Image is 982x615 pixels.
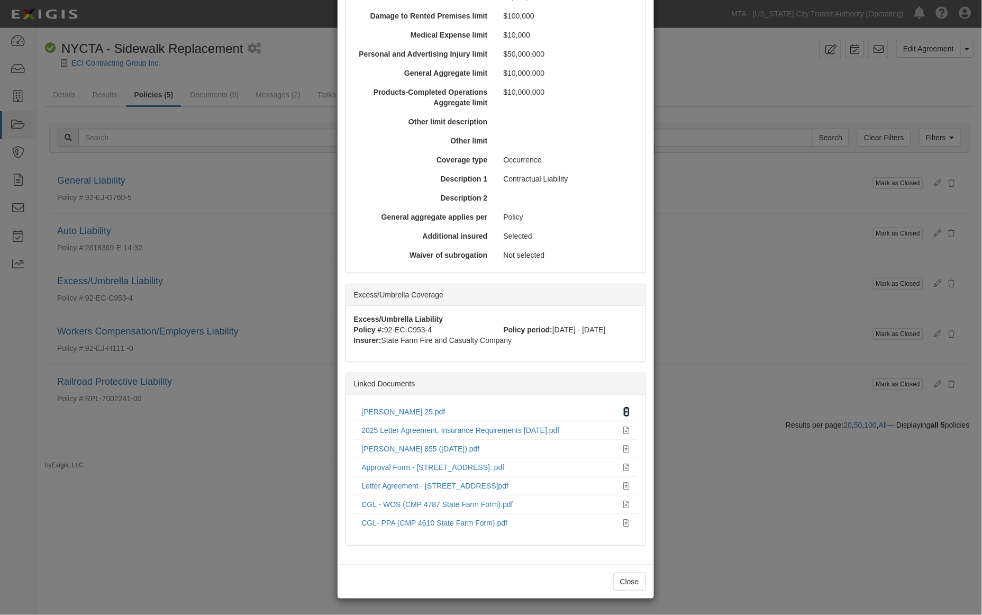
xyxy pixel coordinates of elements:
[362,481,616,491] div: Letter Agreement - 333 Central Park West, Manhattan.pdf
[350,135,496,146] div: Other limit
[362,462,616,473] div: Approval Form - 333 Central Park West, Manhattan..pdf
[350,174,496,184] div: Description 1
[346,324,496,335] div: 92-EC-C953-4
[362,406,616,417] div: ACORD 25.pdf
[350,250,496,260] div: Waiver of subrogation
[362,408,445,416] a: [PERSON_NAME] 25.pdf
[362,482,509,490] a: Letter Agreement - [STREET_ADDRESS]pdf
[496,174,641,184] div: Contractual Liability
[496,49,641,59] div: $50,000,000
[362,518,616,528] div: CGL- PPA (CMP 4610 State Farm Form).pdf
[362,499,616,510] div: CGL - WOS (CMP 4787 State Farm Form).pdf
[362,425,616,436] div: 2025 Letter Agreement, Insurance Requirements 1-15-2025.pdf
[504,325,553,334] strong: Policy period:
[350,87,496,108] div: Products-Completed Operations Aggregate limit
[362,426,560,435] a: 2025 Letter Agreement, Insurance Requirements [DATE].pdf
[496,68,641,78] div: $10,000,000
[350,193,496,203] div: Description 2
[350,212,496,222] div: General aggregate applies per
[613,573,646,591] button: Close
[362,444,616,454] div: ACORD 855 (08-26-2025).pdf
[350,49,496,59] div: Personal and Advertising Injury limit
[362,519,508,527] a: CGL- PPA (CMP 4610 State Farm Form).pdf
[496,324,645,335] div: [DATE] - [DATE]
[354,325,385,334] strong: Policy #:
[350,30,496,40] div: Medical Expense limit
[350,155,496,165] div: Coverage type
[362,445,480,453] a: [PERSON_NAME] 855 ([DATE]).pdf
[350,231,496,241] div: Additional insured
[362,463,505,472] a: Approval Form - [STREET_ADDRESS]..pdf
[496,231,641,241] div: Selected
[354,315,443,323] strong: Excess/Umbrella Liability
[346,373,645,395] div: Linked Documents
[354,336,381,345] strong: Insurer:
[496,30,641,40] div: $10,000
[496,212,641,222] div: Policy
[496,250,641,260] div: Not selected
[496,155,641,165] div: Occurrence
[362,500,513,509] a: CGL - WOS (CMP 4787 State Farm Form).pdf
[350,68,496,78] div: General Aggregate limit
[496,87,641,97] div: $10,000,000
[350,116,496,127] div: Other limit description
[346,335,645,346] div: State Farm Fire and Casualty Company
[346,284,645,306] div: Excess/Umbrella Coverage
